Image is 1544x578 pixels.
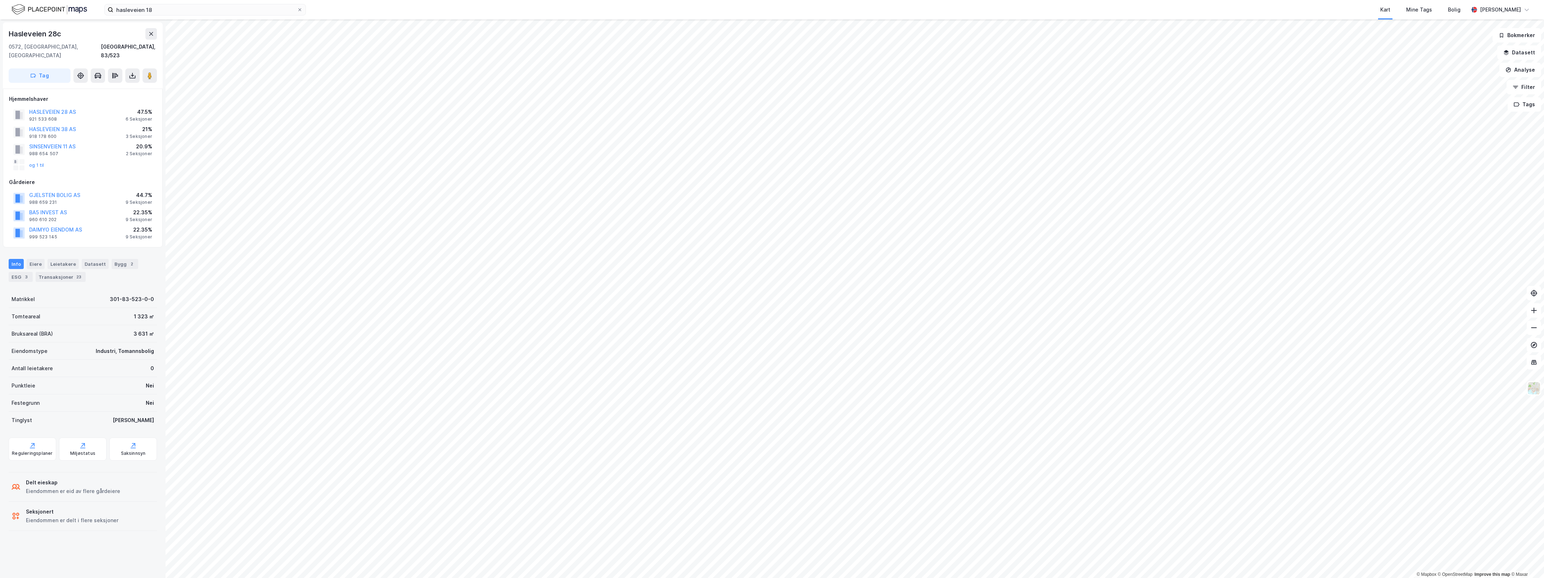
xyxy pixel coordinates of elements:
button: Tags [1508,97,1541,112]
div: Gårdeiere [9,178,157,187]
div: 9 Seksjoner [126,217,152,223]
div: [PERSON_NAME] [113,416,154,425]
div: 921 533 608 [29,116,57,122]
div: ESG [9,272,33,282]
div: Eiendommen er delt i flere seksjoner [26,516,118,525]
a: OpenStreetMap [1438,572,1473,577]
div: 2 Seksjoner [126,151,152,157]
div: 3 [23,273,30,281]
button: Filter [1507,80,1541,94]
div: Mine Tags [1406,5,1432,14]
div: 47.5% [126,108,152,116]
div: Industri, Tomannsbolig [96,347,154,355]
div: Bygg [112,259,138,269]
div: 988 654 507 [29,151,58,157]
div: Tomteareal [12,312,40,321]
div: Festegrunn [12,399,40,407]
div: Antall leietakere [12,364,53,373]
div: Saksinnsyn [121,451,146,456]
div: Kart [1380,5,1390,14]
div: Hjemmelshaver [9,95,157,103]
div: Matrikkel [12,295,35,304]
iframe: Chat Widget [1508,543,1544,578]
div: Eiendomstype [12,347,48,355]
div: Eiere [27,259,45,269]
div: 988 659 231 [29,200,57,205]
div: Tinglyst [12,416,32,425]
div: 2 [128,260,135,268]
div: 301-83-523-0-0 [110,295,154,304]
div: 22.35% [126,208,152,217]
div: Transaksjoner [36,272,86,282]
button: Analyse [1499,63,1541,77]
div: Bolig [1448,5,1461,14]
div: Punktleie [12,381,35,390]
button: Bokmerker [1493,28,1541,42]
input: Søk på adresse, matrikkel, gårdeiere, leietakere eller personer [113,4,297,15]
div: 23 [75,273,83,281]
div: 999 523 145 [29,234,57,240]
div: Seksjonert [26,507,118,516]
div: 9 Seksjoner [126,234,152,240]
div: Reguleringsplaner [12,451,53,456]
div: 21% [126,125,152,134]
img: logo.f888ab2527a4732fd821a326f86c7f29.svg [12,3,87,16]
div: Miljøstatus [70,451,95,456]
div: 1 323 ㎡ [134,312,154,321]
img: Z [1527,381,1541,395]
div: 0572, [GEOGRAPHIC_DATA], [GEOGRAPHIC_DATA] [9,42,101,60]
div: Bruksareal (BRA) [12,330,53,338]
div: 22.35% [126,225,152,234]
div: 6 Seksjoner [126,116,152,122]
div: 9 Seksjoner [126,200,152,205]
div: 960 610 202 [29,217,57,223]
div: 3 Seksjoner [126,134,152,139]
div: 20.9% [126,142,152,151]
div: 3 631 ㎡ [134,330,154,338]
div: Eiendommen er eid av flere gårdeiere [26,487,120,496]
button: Tag [9,68,71,83]
div: Leietakere [48,259,79,269]
div: Nei [146,399,154,407]
div: Nei [146,381,154,390]
div: 918 178 600 [29,134,57,139]
div: Hasleveien 28c [9,28,63,40]
div: 44.7% [126,191,152,200]
div: Info [9,259,24,269]
div: 0 [150,364,154,373]
div: [GEOGRAPHIC_DATA], 83/523 [101,42,157,60]
div: [PERSON_NAME] [1480,5,1521,14]
button: Datasett [1497,45,1541,60]
div: Delt eieskap [26,478,120,487]
a: Mapbox [1417,572,1436,577]
div: Datasett [82,259,109,269]
a: Improve this map [1475,572,1510,577]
